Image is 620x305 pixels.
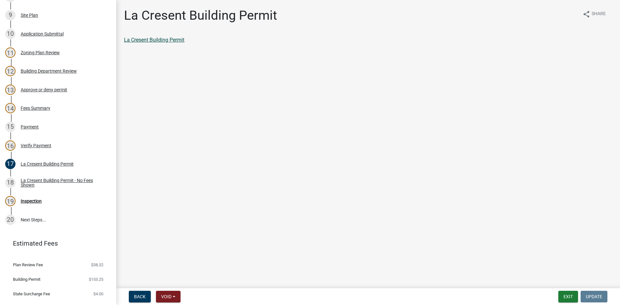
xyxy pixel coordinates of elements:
div: 20 [5,215,15,225]
div: 18 [5,178,15,188]
div: 15 [5,122,15,132]
a: Estimated Fees [5,237,106,250]
div: Site Plan [21,13,38,17]
span: Update [586,294,602,299]
span: Back [134,294,146,299]
span: Plan Review Fee [13,263,43,267]
span: $38.32 [91,263,103,267]
div: Inspection [21,199,42,203]
div: Building Department Review [21,69,77,73]
div: La Cresent Building Permit [21,162,74,166]
i: share [583,10,590,18]
div: La Cresent Building Permit - No Fees Shown [21,178,106,187]
button: Back [129,291,151,302]
button: Update [581,291,607,302]
div: Application Submittal [21,32,64,36]
div: 9 [5,10,15,20]
span: Void [161,294,171,299]
span: $153.25 [89,277,103,281]
a: La Cresent Building Permit [124,37,184,43]
div: Verify Payment [21,143,51,148]
span: $4.00 [93,292,103,296]
div: 10 [5,29,15,39]
div: 11 [5,47,15,58]
div: 16 [5,140,15,151]
span: Building Permit [13,277,40,281]
div: Fees Summary [21,106,50,110]
span: State Surcharge Fee [13,292,50,296]
div: 19 [5,196,15,206]
div: 12 [5,66,15,76]
div: Payment [21,125,39,129]
button: Exit [558,291,578,302]
span: Share [592,10,606,18]
div: 13 [5,85,15,95]
h1: La Cresent Building Permit [124,8,277,23]
button: shareShare [577,8,611,20]
button: Void [156,291,181,302]
div: 14 [5,103,15,113]
div: 17 [5,159,15,169]
div: Approve or deny permit [21,87,67,92]
div: Zoning Plan Review [21,50,60,55]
